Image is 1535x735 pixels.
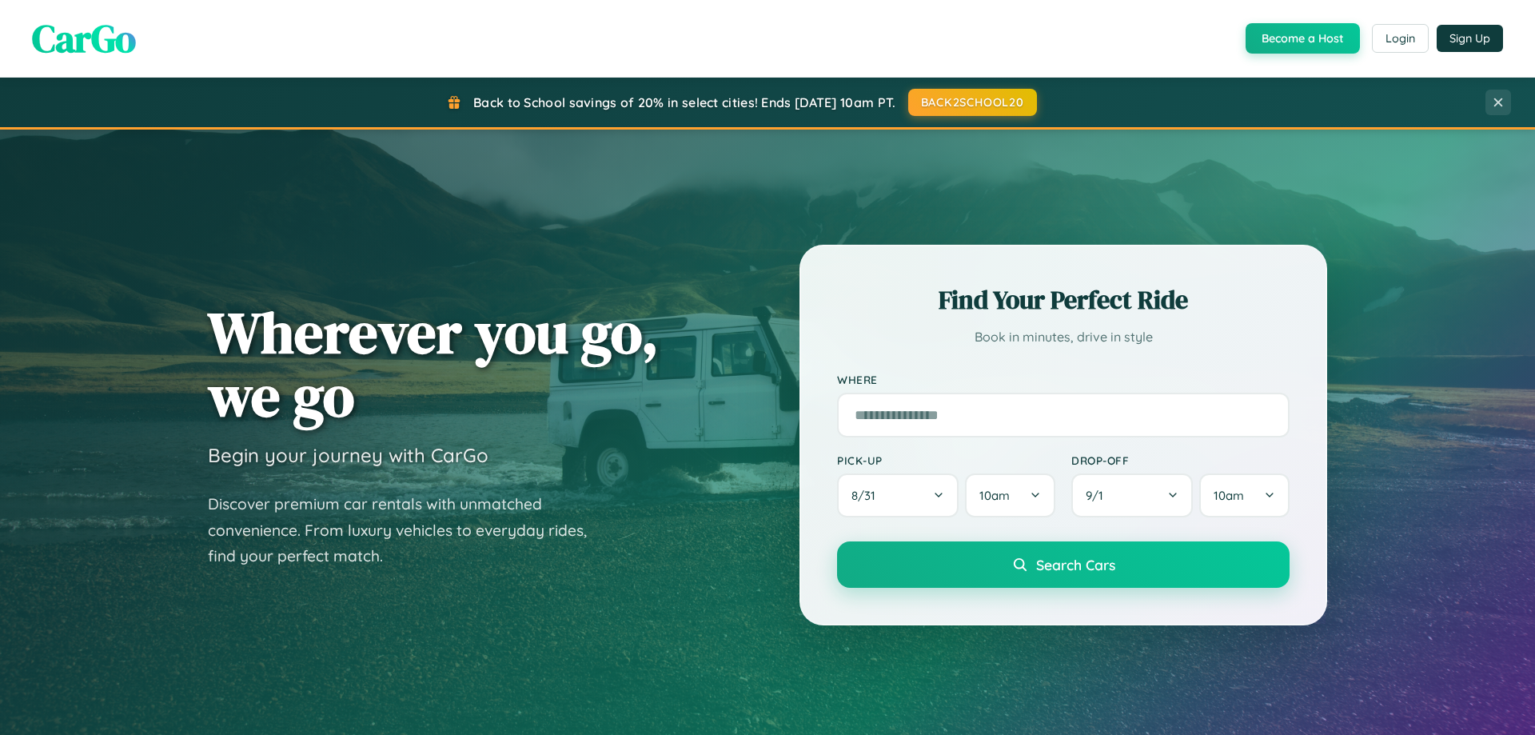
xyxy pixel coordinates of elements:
h1: Wherever you go, we go [208,301,659,427]
span: 9 / 1 [1086,488,1111,503]
span: Search Cars [1036,556,1115,573]
button: Search Cars [837,541,1290,588]
span: 8 / 31 [851,488,883,503]
h3: Begin your journey with CarGo [208,443,488,467]
span: Back to School savings of 20% in select cities! Ends [DATE] 10am PT. [473,94,895,110]
label: Where [837,373,1290,386]
button: 9/1 [1071,473,1193,517]
button: Become a Host [1246,23,1360,54]
button: 10am [1199,473,1290,517]
span: 10am [1214,488,1244,503]
button: BACK2SCHOOL20 [908,89,1037,116]
h2: Find Your Perfect Ride [837,282,1290,318]
p: Discover premium car rentals with unmatched convenience. From luxury vehicles to everyday rides, ... [208,491,608,569]
button: 8/31 [837,473,959,517]
button: 10am [965,473,1055,517]
label: Pick-up [837,453,1055,467]
button: Sign Up [1437,25,1503,52]
p: Book in minutes, drive in style [837,326,1290,349]
button: Login [1372,24,1429,53]
span: 10am [979,488,1010,503]
span: CarGo [32,12,136,65]
label: Drop-off [1071,453,1290,467]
